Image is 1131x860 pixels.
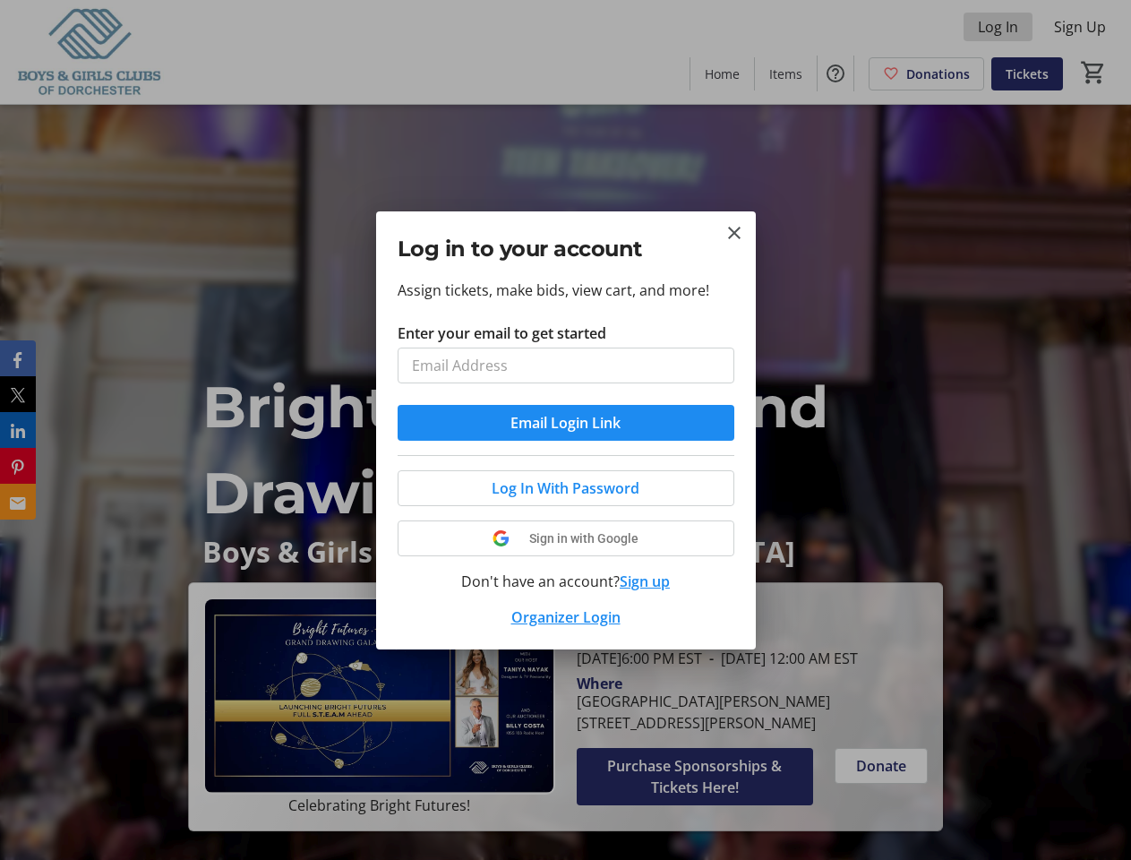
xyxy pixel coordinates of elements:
label: Enter your email to get started [398,322,606,344]
h2: Log in to your account [398,233,734,265]
a: Organizer Login [511,607,621,627]
button: Email Login Link [398,405,734,441]
button: Log In With Password [398,470,734,506]
p: Assign tickets, make bids, view cart, and more! [398,279,734,301]
button: Close [724,222,745,244]
input: Email Address [398,348,734,383]
button: Sign up [620,571,670,592]
span: Email Login Link [510,412,621,434]
button: Sign in with Google [398,520,734,556]
span: Sign in with Google [529,531,638,546]
div: Don't have an account? [398,571,734,592]
span: Log In With Password [492,477,639,499]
